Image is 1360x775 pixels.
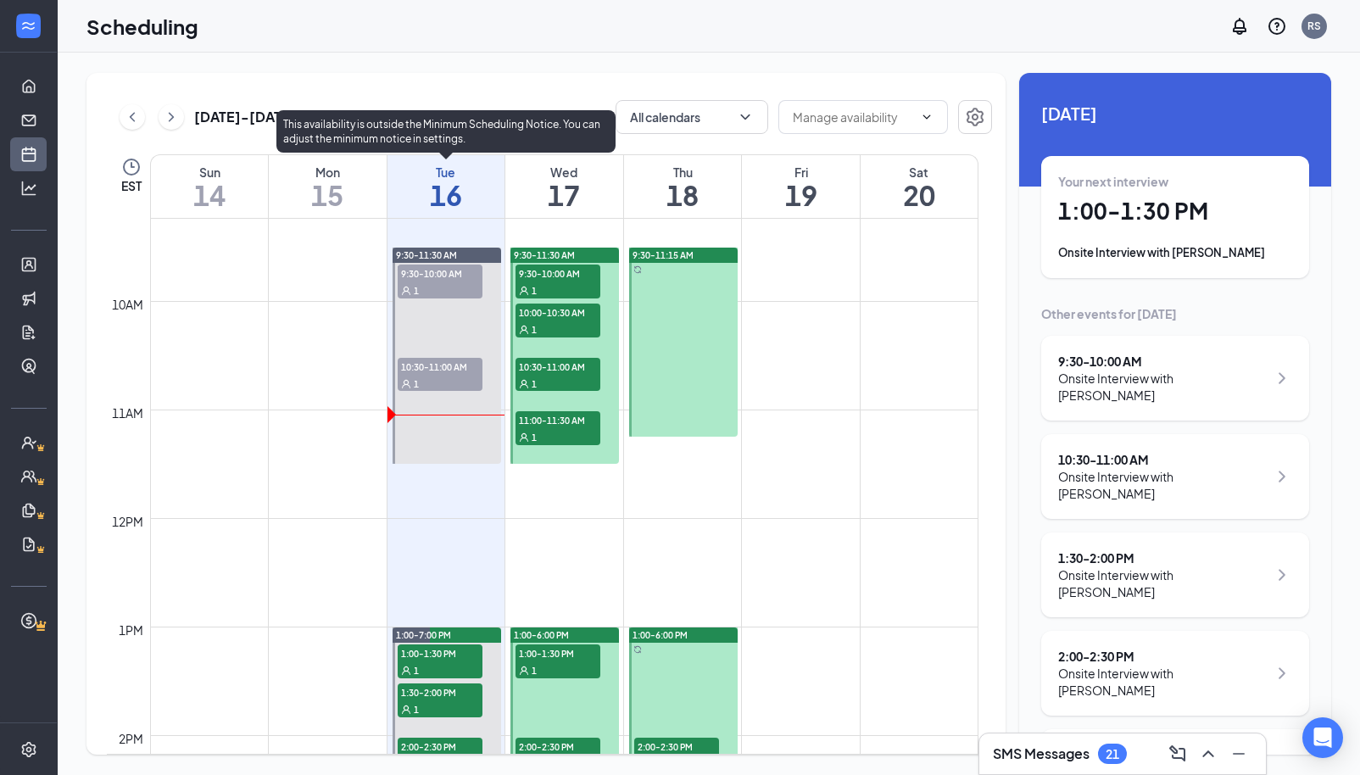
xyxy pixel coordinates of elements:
button: ChevronRight [159,104,184,130]
button: ChevronLeft [120,104,145,130]
svg: Notifications [1229,16,1250,36]
input: Manage availability [793,108,913,126]
h1: 14 [151,181,268,209]
h1: 1:00 - 1:30 PM [1058,197,1292,226]
svg: User [401,286,411,296]
span: 10:00-10:30 AM [516,304,600,321]
svg: WorkstreamLogo [20,17,36,34]
svg: ChevronDown [920,110,934,124]
a: September 17, 2025 [505,155,623,218]
button: Settings [958,100,992,134]
span: 1 [532,378,537,390]
h1: 19 [742,181,860,209]
div: 11am [109,404,147,422]
svg: Settings [20,741,37,758]
span: 9:30-11:30 AM [396,249,457,261]
a: September 20, 2025 [861,155,978,218]
div: Fri [742,164,860,181]
div: This availability is outside the Minimum Scheduling Notice. You can adjust the minimum notice in ... [276,110,616,153]
div: Wed [505,164,623,181]
svg: ChevronRight [1272,466,1292,487]
div: Your next interview [1058,173,1292,190]
svg: User [401,666,411,676]
svg: User [401,705,411,715]
div: Onsite Interview with [PERSON_NAME] [1058,665,1268,699]
a: September 18, 2025 [624,155,742,218]
div: Sat [861,164,978,181]
svg: Clock [121,157,142,177]
svg: ChevronRight [1272,753,1292,773]
h1: 15 [269,181,387,209]
span: 11:00-11:30 AM [516,411,600,428]
h1: 18 [624,181,742,209]
svg: Sync [633,265,642,274]
span: 9:30-11:15 AM [633,249,694,261]
span: 2:00-2:30 PM [634,738,719,755]
svg: ChevronLeft [124,107,141,127]
h3: [DATE] - [DATE] [194,108,296,126]
button: ComposeMessage [1164,740,1191,767]
svg: User [519,325,529,335]
span: 1:30-2:00 PM [398,683,482,700]
svg: User [519,666,529,676]
svg: User [519,286,529,296]
h1: 16 [387,181,505,209]
svg: Minimize [1229,744,1249,764]
svg: ComposeMessage [1168,744,1188,764]
span: 10:30-11:00 AM [516,358,600,375]
div: Tue [387,164,505,181]
div: 10am [109,295,147,314]
div: Sun [151,164,268,181]
div: Other events for [DATE] [1041,305,1309,322]
a: September 15, 2025 [269,155,387,218]
span: 1 [414,704,419,716]
svg: ChevronRight [1272,663,1292,683]
svg: Settings [965,107,985,127]
div: 12pm [109,512,147,531]
span: 1:00-1:30 PM [516,644,600,661]
span: 1 [532,285,537,297]
svg: SmallChevronDown [296,107,316,127]
div: Onsite Interview with [PERSON_NAME] [1058,566,1268,600]
a: September 16, 2025 [387,155,505,218]
svg: QuestionInfo [1267,16,1287,36]
div: Thu [624,164,742,181]
div: 2:00 - 2:30 PM [1058,648,1268,665]
svg: ChevronRight [1272,368,1292,388]
svg: User [401,379,411,389]
div: Mon [269,164,387,181]
span: 1 [532,432,537,443]
div: 2pm [115,729,147,748]
span: 10:30-11:00 AM [398,358,482,375]
span: 1:00-1:30 PM [398,644,482,661]
h1: 17 [505,181,623,209]
div: RS [1307,19,1321,33]
div: Open Intercom Messenger [1302,717,1343,758]
svg: Analysis [20,180,37,197]
div: Onsite Interview with [PERSON_NAME] [1058,468,1268,502]
span: 9:30-10:00 AM [516,265,600,282]
button: Minimize [1225,740,1252,767]
svg: ChevronUp [1198,744,1218,764]
span: 1 [532,324,537,336]
span: 2:00-2:30 PM [516,738,600,755]
span: 1 [414,285,419,297]
div: 9:30 - 10:00 AM [1058,353,1268,370]
svg: ChevronDown [737,109,754,125]
a: September 14, 2025 [151,155,268,218]
h1: 20 [861,181,978,209]
div: 1pm [115,621,147,639]
button: All calendarsChevronDown [616,100,768,134]
span: 1 [414,665,419,677]
svg: User [519,432,529,443]
span: 1:00-6:00 PM [514,629,569,641]
svg: User [519,379,529,389]
span: 9:30-10:00 AM [398,265,482,282]
span: 9:30-11:30 AM [514,249,575,261]
span: 1 [532,665,537,677]
svg: ChevronRight [1272,565,1292,585]
div: Onsite Interview with [PERSON_NAME] [1058,370,1268,404]
h1: Scheduling [86,12,198,41]
span: EST [121,177,142,194]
